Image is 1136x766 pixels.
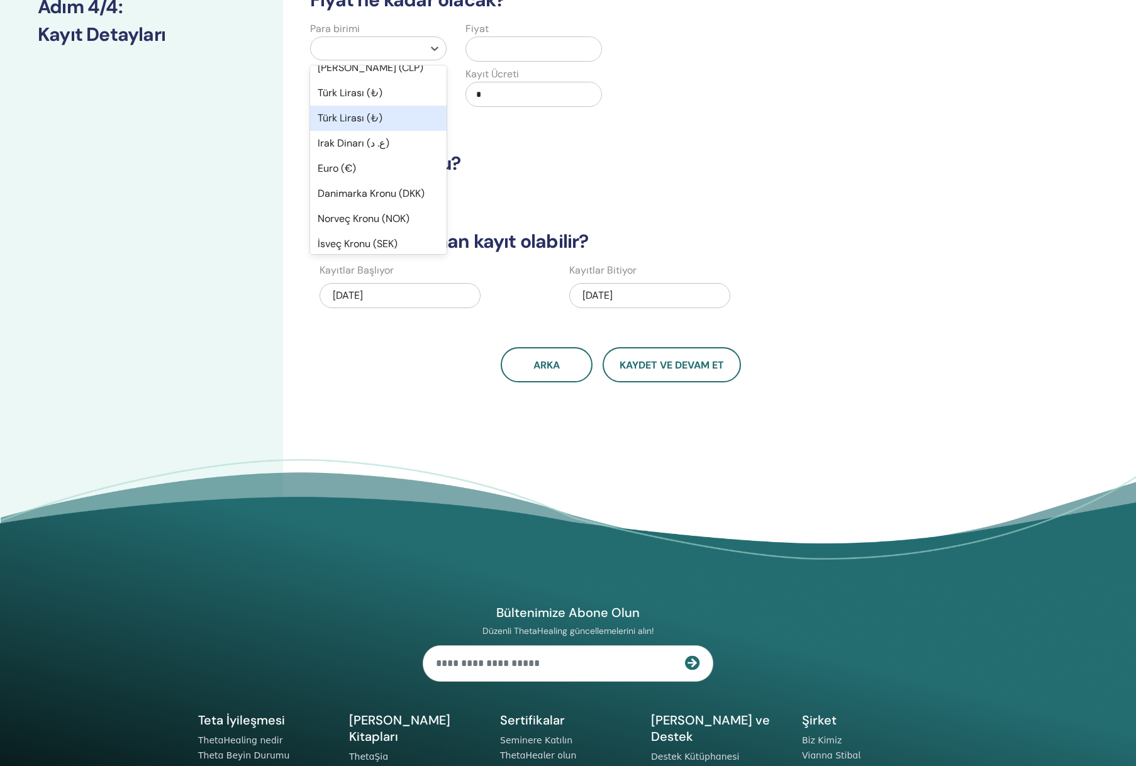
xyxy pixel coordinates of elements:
[198,735,282,745] a: ThetaHealing nedir
[349,752,388,762] a: ThetaŞia
[303,230,939,253] h3: İnsanlar ne zaman kayıt olabilir?
[651,752,739,762] a: Destek Kütüphanesi
[310,21,360,36] label: Para birimi
[802,735,842,745] a: Biz Kimiz
[303,152,939,175] h3: Burs mevcut mu?
[310,80,447,106] div: Türk Lirası (₺)
[569,263,637,278] label: Kayıtlar Bitiyor
[603,347,741,382] button: KAYDET VE DEVAM ET
[500,750,576,760] a: ThetaHealer olun
[198,712,334,728] h5: Teta İyileşmesi
[533,358,560,372] span: ARKA
[310,206,447,231] div: Norveç Kronu (NOK)
[198,750,289,760] a: Theta Beyin Durumu
[310,131,447,156] div: Irak Dinarı (ع. د)
[620,358,724,372] span: KAYDET VE DEVAM ET
[651,712,787,745] h5: [PERSON_NAME] ve Destek
[465,67,519,82] label: Kayıt Ücreti
[569,283,730,308] div: [DATE]
[423,604,713,621] h4: Bültenimize Abone Olun
[310,231,447,257] div: İsveç Kronu (SEK)
[500,735,572,745] a: Seminere Katılın
[500,712,636,728] h5: Sertifikalar
[310,181,447,206] div: Danimarka Kronu (DKK)
[423,625,713,636] p: Düzenli ThetaHealing güncellemelerini alın!
[802,750,860,760] a: Vianna Stibal
[320,283,481,308] div: [DATE]
[310,106,447,131] div: Türk Lirası (₺)
[310,55,447,80] div: [PERSON_NAME] (CLP)
[349,712,485,745] h5: [PERSON_NAME] Kitapları
[465,21,489,36] label: Fiyat
[38,23,245,46] h3: Kayıt Detayları
[802,712,938,728] h5: Şirket
[320,263,394,278] label: Kayıtlar Başlıyor
[310,156,447,181] div: Euro (€)
[501,347,593,382] button: ARKA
